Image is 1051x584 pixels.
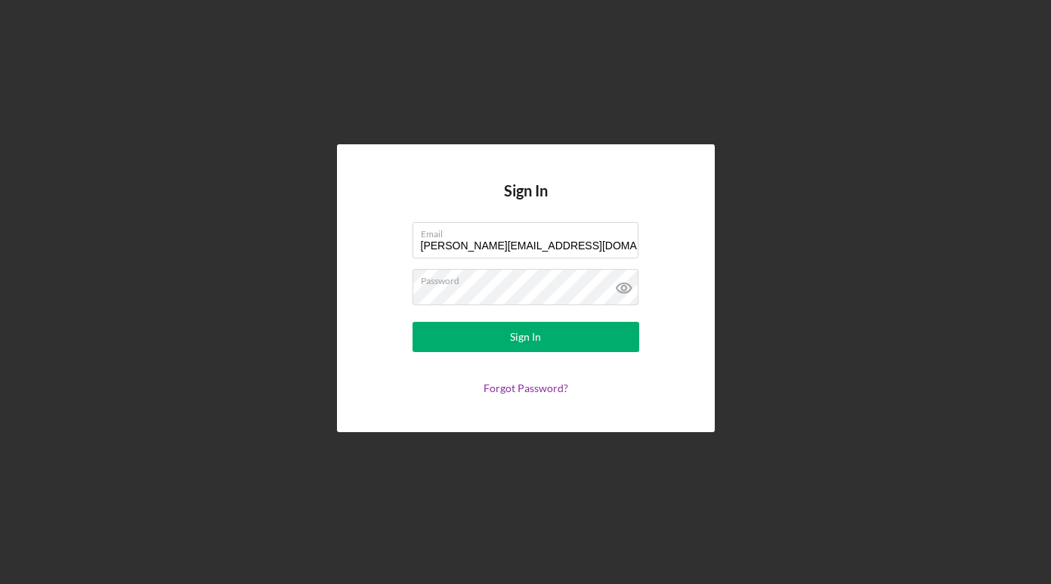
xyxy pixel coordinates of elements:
div: Sign In [510,322,541,352]
h4: Sign In [504,182,548,222]
a: Forgot Password? [484,382,568,394]
button: Sign In [413,322,639,352]
label: Email [421,223,638,239]
label: Password [421,270,638,286]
